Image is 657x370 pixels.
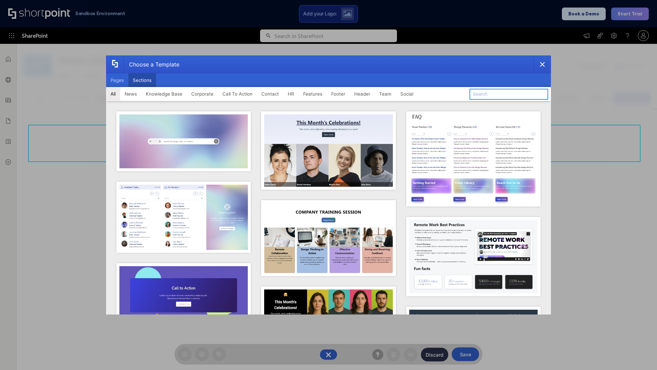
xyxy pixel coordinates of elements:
[350,87,375,101] button: Header
[106,87,120,101] button: All
[120,87,141,101] button: News
[106,73,128,87] button: Pages
[396,87,418,101] button: Social
[299,87,327,101] button: Features
[469,89,548,100] input: Search
[283,87,299,101] button: HR
[257,87,283,101] button: Contact
[327,87,350,101] button: Footer
[375,87,396,101] button: Team
[141,87,187,101] button: Knowledge Base
[218,87,257,101] button: Call To Action
[106,56,551,314] div: template selector
[623,337,657,370] iframe: Chat Widget
[187,87,218,101] button: Corporate
[124,56,179,73] div: Choose a Template
[128,73,156,87] button: Sections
